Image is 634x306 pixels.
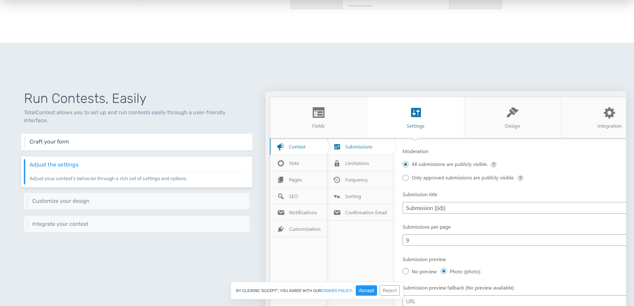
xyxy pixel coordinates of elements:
[24,91,250,106] h1: Run Contests, Easily
[380,285,400,296] button: Reject
[30,161,247,167] h6: Adjust the settings
[24,109,250,125] p: TotalContest allows you to set up and run contests easily through a user-friendly interface.
[32,221,245,227] h6: Integrate your contest
[32,198,245,204] h6: Customize your design
[30,171,247,182] p: Adjust your contest's behavior through a rich set of settings and options.
[321,289,352,293] a: cookies policy
[356,285,377,296] button: Accept
[30,139,247,145] h6: Craft your form
[231,282,403,299] div: By clicking "Accept", you agree with our .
